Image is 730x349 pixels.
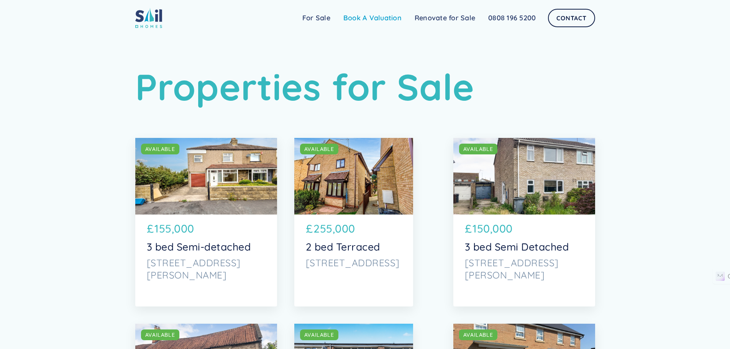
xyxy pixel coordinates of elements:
p: 2 bed Terraced [306,241,402,253]
a: AVAILABLE£155,0003 bed Semi-detached[STREET_ADDRESS][PERSON_NAME] [135,138,277,306]
a: 0808 196 5200 [482,10,542,26]
a: AVAILABLE£255,0002 bed Terraced[STREET_ADDRESS] [294,138,413,306]
img: sail home logo colored [135,8,162,28]
p: 255,000 [313,220,355,237]
a: Renovate for Sale [408,10,482,26]
a: For Sale [296,10,337,26]
a: AVAILABLE£150,0003 bed Semi Detached[STREET_ADDRESS][PERSON_NAME] [453,138,595,306]
div: AVAILABLE [145,331,175,339]
h1: Properties for Sale [135,65,595,109]
p: £ [147,220,154,237]
div: AVAILABLE [304,145,334,153]
p: 155,000 [154,220,194,237]
div: AVAILABLE [463,331,493,339]
div: AVAILABLE [304,331,334,339]
p: 3 bed Semi Detached [465,241,584,253]
p: [STREET_ADDRESS][PERSON_NAME] [147,257,266,281]
p: [STREET_ADDRESS][PERSON_NAME] [465,257,584,281]
div: AVAILABLE [145,145,175,153]
a: Contact [548,9,595,27]
a: Book A Valuation [337,10,408,26]
p: 3 bed Semi-detached [147,241,266,253]
p: 150,000 [472,220,513,237]
div: AVAILABLE [463,145,493,153]
p: £ [465,220,472,237]
p: £ [306,220,313,237]
p: [STREET_ADDRESS] [306,257,402,269]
